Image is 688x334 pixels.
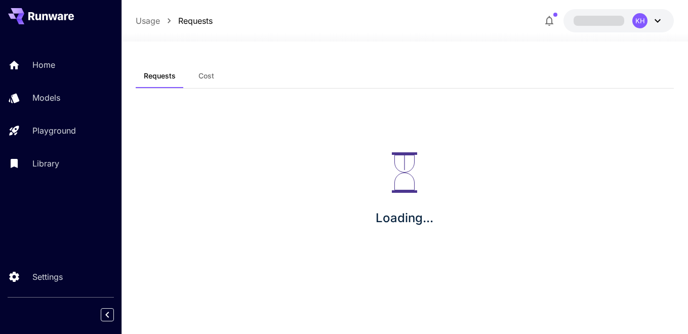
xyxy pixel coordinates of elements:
[32,59,55,71] p: Home
[178,15,213,27] a: Requests
[32,157,59,170] p: Library
[136,15,213,27] nav: breadcrumb
[136,15,160,27] a: Usage
[563,9,674,32] button: KH
[32,124,76,137] p: Playground
[108,306,122,324] div: Collapse sidebar
[101,308,114,321] button: Collapse sidebar
[198,71,214,80] span: Cost
[32,271,63,283] p: Settings
[32,92,60,104] p: Models
[144,71,176,80] span: Requests
[632,13,647,28] div: KH
[376,209,433,227] p: Loading...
